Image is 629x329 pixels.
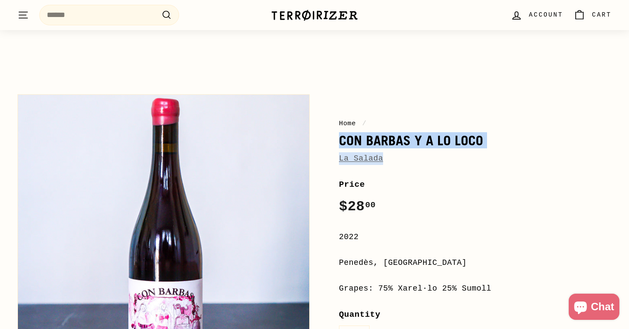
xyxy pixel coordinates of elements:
a: La Salada [339,154,383,163]
a: Cart [568,2,617,28]
div: Grapes: 75% Xarel·lo 25% Sumoll [339,282,612,295]
div: 2022 [339,231,612,243]
span: Account [529,10,563,20]
h1: Con Barbas Y A Lo Loco [339,133,612,148]
div: Penedès, [GEOGRAPHIC_DATA] [339,257,612,269]
sup: 00 [365,200,376,210]
nav: breadcrumbs [339,118,612,129]
a: Account [505,2,568,28]
span: $28 [339,199,376,215]
inbox-online-store-chat: Shopify online store chat [566,294,622,322]
label: Quantity [339,308,612,321]
a: Home [339,120,356,127]
span: Cart [592,10,612,20]
span: / [360,120,369,127]
label: Price [339,178,612,191]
